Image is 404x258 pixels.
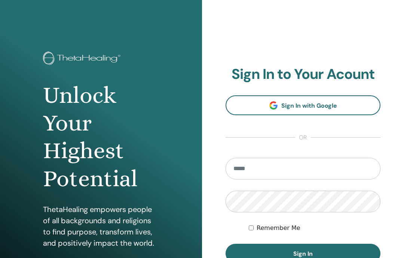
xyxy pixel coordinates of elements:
span: Sign In with Google [281,102,337,110]
span: or [295,133,311,142]
label: Remember Me [257,224,300,233]
p: ThetaHealing empowers people of all backgrounds and religions to find purpose, transform lives, a... [43,204,159,249]
h1: Unlock Your Highest Potential [43,82,159,193]
h2: Sign In to Your Acount [226,66,380,83]
span: Sign In [293,250,313,258]
a: Sign In with Google [226,95,380,115]
div: Keep me authenticated indefinitely or until I manually logout [249,224,380,233]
